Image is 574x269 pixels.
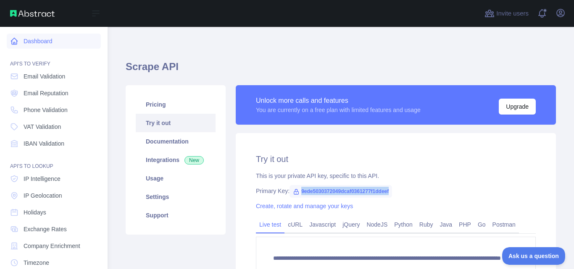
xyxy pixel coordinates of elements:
[24,242,80,250] span: Company Enrichment
[24,225,67,233] span: Exchange Rates
[7,205,101,220] a: Holidays
[256,203,353,209] a: Create, rotate and manage your keys
[7,102,101,118] a: Phone Validation
[489,218,519,231] a: Postman
[24,106,68,114] span: Phone Validation
[363,218,391,231] a: NodeJS
[7,119,101,134] a: VAT Validation
[7,86,101,101] a: Email Reputation
[7,50,101,67] div: API'S TO VERIFY
[483,7,530,20] button: Invite users
[24,72,65,81] span: Email Validation
[7,171,101,186] a: IP Intelligence
[24,208,46,217] span: Holidays
[284,218,306,231] a: cURL
[24,89,68,97] span: Email Reputation
[256,96,421,106] div: Unlock more calls and features
[136,169,216,188] a: Usage
[256,153,536,165] h2: Try it out
[416,218,437,231] a: Ruby
[24,175,61,183] span: IP Intelligence
[456,218,474,231] a: PHP
[290,185,392,198] span: 9ede5030372049dcaf0361277f1ddeef
[10,10,55,17] img: Abstract API
[306,218,339,231] a: Javascript
[24,191,62,200] span: IP Geolocation
[136,206,216,225] a: Support
[499,99,536,115] button: Upgrade
[184,156,204,165] span: New
[391,218,416,231] a: Python
[7,136,101,151] a: IBAN Validation
[256,187,536,195] div: Primary Key:
[7,188,101,203] a: IP Geolocation
[136,151,216,169] a: Integrations New
[136,95,216,114] a: Pricing
[7,238,101,253] a: Company Enrichment
[256,106,421,114] div: You are currently on a free plan with limited features and usage
[136,114,216,132] a: Try it out
[24,259,49,267] span: Timezone
[24,139,64,148] span: IBAN Validation
[7,69,101,84] a: Email Validation
[496,9,529,18] span: Invite users
[437,218,456,231] a: Java
[136,188,216,206] a: Settings
[7,222,101,237] a: Exchange Rates
[339,218,363,231] a: jQuery
[7,153,101,170] div: API'S TO LOOKUP
[7,34,101,49] a: Dashboard
[474,218,489,231] a: Go
[126,60,556,80] h1: Scrape API
[256,172,536,180] div: This is your private API key, specific to this API.
[24,123,61,131] span: VAT Validation
[136,132,216,151] a: Documentation
[502,247,566,265] iframe: Toggle Customer Support
[256,218,284,231] a: Live test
